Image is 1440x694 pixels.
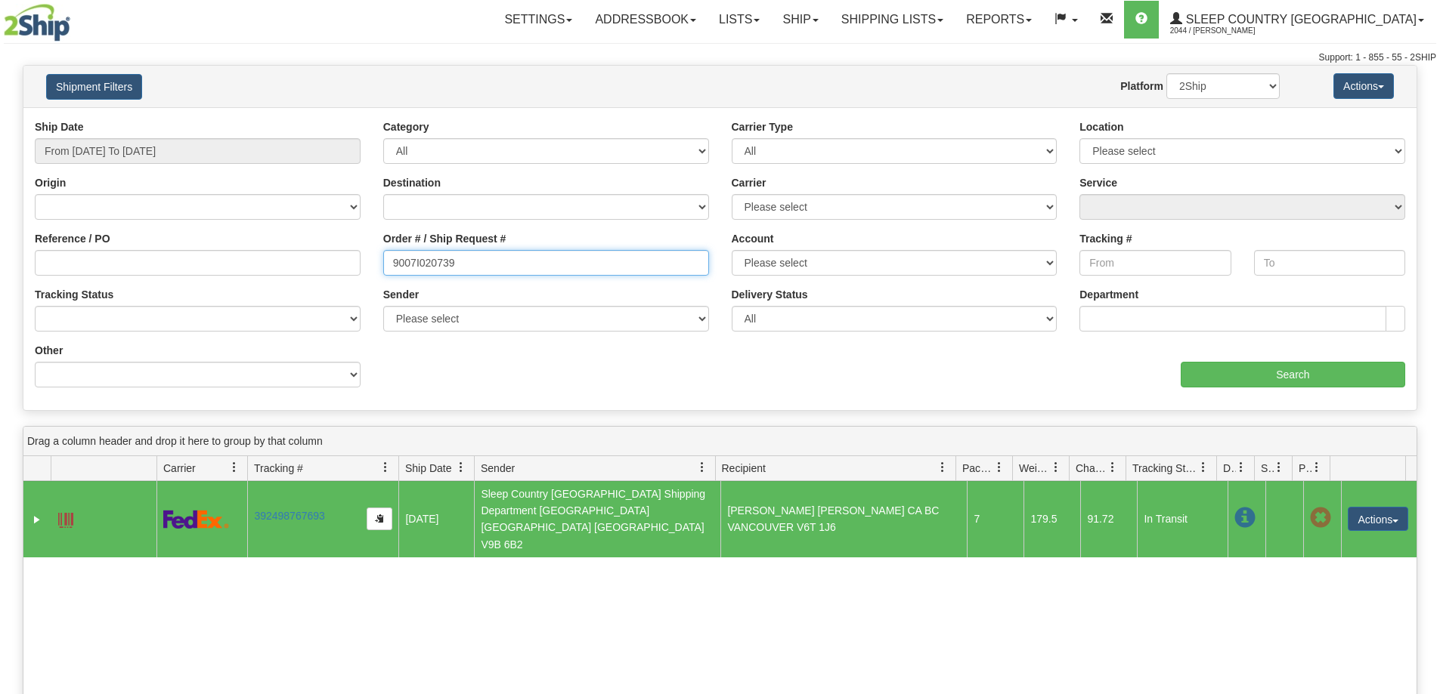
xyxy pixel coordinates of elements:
[254,510,324,522] a: 392498767693
[1132,461,1198,476] span: Tracking Status
[4,4,70,42] img: logo2044.jpg
[1304,455,1330,480] a: Pickup Status filter column settings
[254,461,303,476] span: Tracking #
[1079,175,1117,190] label: Service
[383,231,506,246] label: Order # / Ship Request #
[373,455,398,480] a: Tracking # filter column settings
[1120,79,1163,94] label: Platform
[29,512,45,527] a: Expand
[1043,455,1069,480] a: Weight filter column settings
[1223,461,1236,476] span: Delivery Status
[481,461,515,476] span: Sender
[474,481,720,557] td: Sleep Country [GEOGRAPHIC_DATA] Shipping Department [GEOGRAPHIC_DATA] [GEOGRAPHIC_DATA] [GEOGRAPH...
[1254,250,1405,276] input: To
[584,1,708,39] a: Addressbook
[1079,250,1231,276] input: From
[1023,481,1080,557] td: 179.5
[493,1,584,39] a: Settings
[35,231,110,246] label: Reference / PO
[1137,481,1228,557] td: In Transit
[35,119,84,134] label: Ship Date
[1299,461,1311,476] span: Pickup Status
[367,507,392,530] button: Copy to clipboard
[1348,507,1408,531] button: Actions
[1080,481,1137,557] td: 91.72
[955,1,1043,39] a: Reports
[405,461,451,476] span: Ship Date
[1100,455,1126,480] a: Charge filter column settings
[1076,461,1107,476] span: Charge
[35,287,113,302] label: Tracking Status
[722,461,766,476] span: Recipient
[35,343,63,358] label: Other
[1266,455,1292,480] a: Shipment Issues filter column settings
[1310,507,1331,529] span: Pickup Not Assigned
[46,74,142,100] button: Shipment Filters
[58,506,73,530] a: Label
[1019,461,1051,476] span: Weight
[383,119,429,134] label: Category
[732,231,774,246] label: Account
[383,175,441,190] label: Destination
[1181,362,1405,387] input: Search
[35,175,66,190] label: Origin
[986,455,1012,480] a: Packages filter column settings
[1234,507,1256,529] span: In Transit
[1228,455,1254,480] a: Delivery Status filter column settings
[1159,1,1435,39] a: Sleep Country [GEOGRAPHIC_DATA] 2044 / [PERSON_NAME]
[1170,23,1284,39] span: 2044 / [PERSON_NAME]
[1261,461,1274,476] span: Shipment Issues
[771,1,829,39] a: Ship
[930,455,955,480] a: Recipient filter column settings
[163,461,196,476] span: Carrier
[689,455,715,480] a: Sender filter column settings
[383,287,419,302] label: Sender
[448,455,474,480] a: Ship Date filter column settings
[720,481,967,557] td: [PERSON_NAME] [PERSON_NAME] CA BC VANCOUVER V6T 1J6
[1079,119,1123,134] label: Location
[708,1,771,39] a: Lists
[1079,287,1138,302] label: Department
[962,461,994,476] span: Packages
[4,51,1436,64] div: Support: 1 - 855 - 55 - 2SHIP
[732,175,766,190] label: Carrier
[732,287,808,302] label: Delivery Status
[163,510,229,529] img: 2 - FedEx Express®
[23,427,1417,456] div: grid grouping header
[221,455,247,480] a: Carrier filter column settings
[1182,13,1417,26] span: Sleep Country [GEOGRAPHIC_DATA]
[1079,231,1132,246] label: Tracking #
[1333,73,1394,99] button: Actions
[398,481,474,557] td: [DATE]
[1191,455,1216,480] a: Tracking Status filter column settings
[967,481,1023,557] td: 7
[830,1,955,39] a: Shipping lists
[732,119,793,134] label: Carrier Type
